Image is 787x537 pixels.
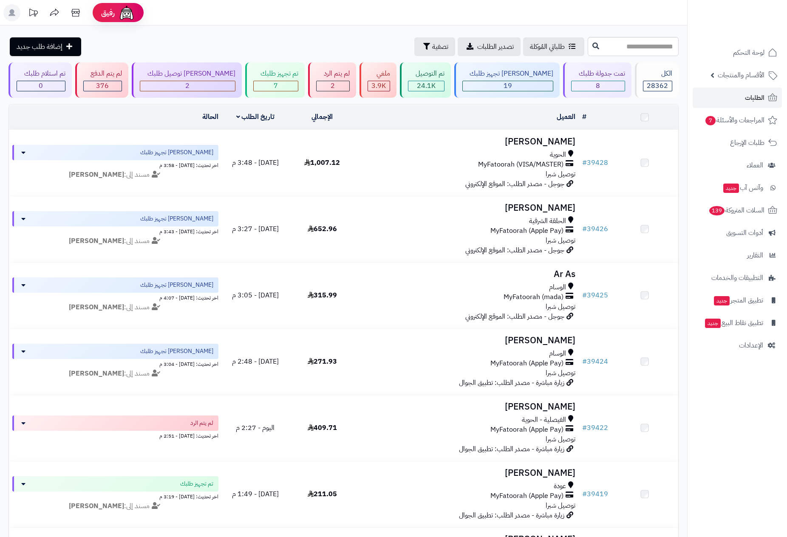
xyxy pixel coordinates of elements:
span: جديد [723,184,739,193]
a: الإعدادات [693,335,782,356]
span: 3.9K [371,81,386,91]
span: MyFatoorah (mada) [504,292,563,302]
img: ai-face.png [118,4,135,21]
div: تمت جدولة طلبك [571,69,625,79]
span: MyFatoorah (VISA/MASTER) [478,160,563,170]
span: توصيل شبرا [546,500,575,511]
span: زيارة مباشرة - مصدر الطلب: تطبيق الجوال [459,444,564,454]
span: وآتس آب [722,182,763,194]
a: العميل [557,112,575,122]
div: مسند إلى: [6,369,225,379]
span: [PERSON_NAME] تجهيز طلبك [140,148,213,157]
span: توصيل شبرا [546,434,575,444]
a: أدوات التسويق [693,223,782,243]
span: MyFatoorah (Apple Pay) [490,226,563,236]
span: # [582,423,587,433]
img: logo-2.png [729,6,779,24]
a: تم استلام طلبك 0 [7,62,74,98]
span: توصيل شبرا [546,169,575,179]
span: 2 [185,81,190,91]
span: تطبيق نقاط البيع [704,317,763,329]
span: # [582,224,587,234]
span: MyFatoorah (Apple Pay) [490,359,563,368]
a: إضافة طلب جديد [10,37,81,56]
button: تصفية [414,37,455,56]
div: 0 [17,81,65,91]
span: [DATE] - 3:48 م [232,158,279,168]
span: جوجل - مصدر الطلب: الموقع الإلكتروني [465,245,564,255]
a: السلات المتروكة139 [693,200,782,220]
span: 7 [274,81,278,91]
span: 211.05 [308,489,337,499]
div: مسند إلى: [6,302,225,312]
a: [PERSON_NAME] تجهيز طلبك 19 [453,62,562,98]
span: [PERSON_NAME] تجهيز طلبك [140,281,213,289]
div: 376 [84,81,122,91]
span: 2 [331,81,335,91]
span: MyFatoorah (Apple Pay) [490,425,563,435]
span: 271.93 [308,356,337,367]
a: لوحة التحكم [693,42,782,63]
span: طلبات الإرجاع [730,137,764,149]
span: 376 [96,81,109,91]
div: تم تجهيز طلبك [253,69,299,79]
a: وآتس آبجديد [693,178,782,198]
span: لوحة التحكم [733,47,764,59]
div: [PERSON_NAME] تجهيز طلبك [462,69,554,79]
span: زيارة مباشرة - مصدر الطلب: تطبيق الجوال [459,378,564,388]
span: الإعدادات [739,339,763,351]
a: #39419 [582,489,608,499]
span: # [582,158,587,168]
div: اخر تحديث: [DATE] - 3:19 م [12,492,218,500]
span: الطلبات [745,92,764,104]
a: # [582,112,586,122]
a: تطبيق نقاط البيعجديد [693,313,782,333]
a: المراجعات والأسئلة7 [693,110,782,130]
span: [DATE] - 2:48 م [232,356,279,367]
strong: [PERSON_NAME] [69,501,124,511]
span: جديد [714,296,730,305]
div: اخر تحديث: [DATE] - 2:51 م [12,431,218,440]
h3: [PERSON_NAME] [359,468,575,478]
strong: [PERSON_NAME] [69,368,124,379]
span: MyFatoorah (Apple Pay) [490,491,563,501]
span: تطبيق المتجر [713,294,763,306]
span: [DATE] - 3:05 م [232,290,279,300]
div: اخر تحديث: [DATE] - 3:58 م [12,160,218,169]
span: 139 [708,206,725,216]
div: الكل [643,69,673,79]
a: التقارير [693,245,782,266]
a: تحديثات المنصة [23,4,44,23]
span: الأقسام والمنتجات [718,69,764,81]
strong: [PERSON_NAME] [69,236,124,246]
span: 315.99 [308,290,337,300]
a: #39426 [582,224,608,234]
span: الحلقة الشرقية [529,216,566,226]
span: الفيصلية - الحوية [522,415,566,425]
div: لم يتم الدفع [83,69,122,79]
a: تاريخ الطلب [236,112,275,122]
div: 24073 [408,81,444,91]
span: أدوات التسويق [726,227,763,239]
a: لم يتم الدفع 376 [74,62,130,98]
div: مسند إلى: [6,170,225,180]
div: مسند إلى: [6,501,225,511]
span: 1,007.12 [304,158,340,168]
a: التطبيقات والخدمات [693,268,782,288]
a: طلبات الإرجاع [693,133,782,153]
div: 2 [317,81,349,91]
a: تمت جدولة طلبك 8 [561,62,633,98]
a: [PERSON_NAME] توصيل طلبك 2 [130,62,243,98]
div: تم استلام طلبك [17,69,65,79]
span: [DATE] - 1:49 م [232,489,279,499]
span: جديد [705,319,721,328]
div: ملغي [368,69,391,79]
span: [PERSON_NAME] تجهيز طلبك [140,215,213,223]
span: عودة [554,481,566,491]
a: تم التوصيل 24.1K [398,62,453,98]
div: 3875 [368,81,390,91]
a: الحالة [202,112,218,122]
span: الوسام [549,283,566,292]
span: تصدير الطلبات [477,42,514,52]
span: التقارير [747,249,763,261]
